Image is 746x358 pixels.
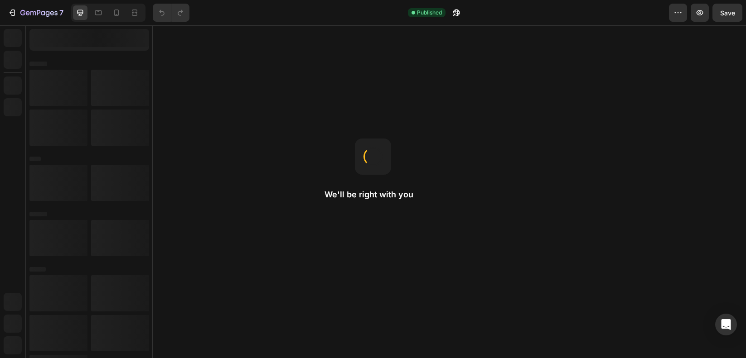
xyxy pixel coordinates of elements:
[325,189,421,200] h2: We'll be right with you
[712,4,742,22] button: Save
[4,4,68,22] button: 7
[417,9,442,17] span: Published
[59,7,63,18] p: 7
[720,9,735,17] span: Save
[715,314,737,335] div: Open Intercom Messenger
[153,4,189,22] div: Undo/Redo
